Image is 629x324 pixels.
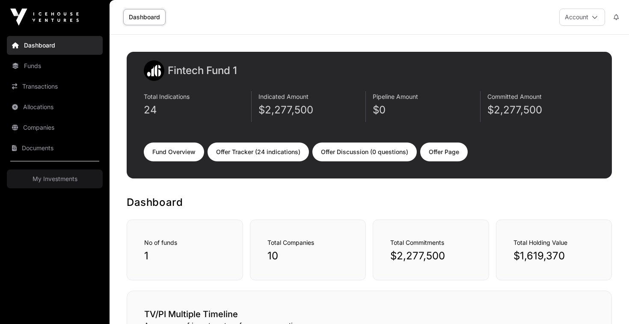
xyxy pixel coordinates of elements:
[267,249,349,263] p: 10
[586,283,629,324] iframe: Chat Widget
[144,103,251,117] p: 24
[144,93,190,100] span: Total Indications
[7,56,103,75] a: Funds
[144,239,177,246] span: No of funds
[144,60,164,81] img: output-onlinepngtools---2025-04-23T105145.345.png
[258,103,366,117] p: $2,277,500
[487,103,595,117] p: $2,277,500
[390,249,472,263] p: $2,277,500
[513,239,567,246] span: Total Holding Value
[420,143,468,161] a: Offer Page
[168,64,237,77] h2: Fintech Fund 1
[390,239,444,246] span: Total Commitments
[258,93,309,100] span: Indicated Amount
[513,249,595,263] p: $1,619,370
[7,36,103,55] a: Dashboard
[373,103,480,117] p: $0
[373,93,418,100] span: Pipeline Amount
[7,169,103,188] a: My Investments
[7,118,103,137] a: Companies
[208,143,309,161] a: Offer Tracker (24 indications)
[312,143,417,161] a: Offer Discussion (0 questions)
[7,77,103,96] a: Transactions
[144,143,204,161] a: Fund Overview
[267,239,314,246] span: Total Companies
[127,196,612,209] h1: Dashboard
[123,9,166,25] a: Dashboard
[10,9,79,26] img: Icehouse Ventures Logo
[144,308,594,320] h2: TV/PI Multiple Timeline
[487,93,542,100] span: Committed Amount
[7,98,103,116] a: Allocations
[559,9,605,26] button: Account
[7,139,103,158] a: Documents
[144,249,225,263] p: 1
